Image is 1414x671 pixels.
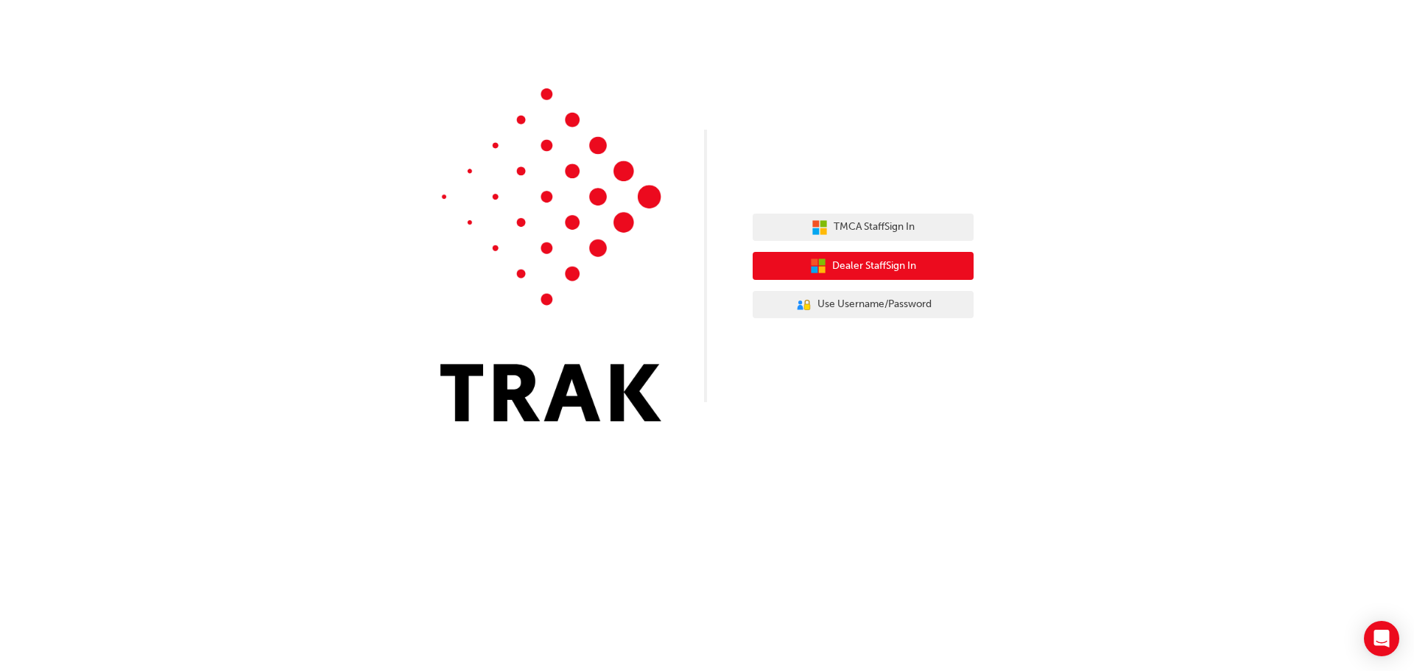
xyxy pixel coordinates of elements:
[753,252,974,280] button: Dealer StaffSign In
[753,214,974,242] button: TMCA StaffSign In
[817,296,932,313] span: Use Username/Password
[753,291,974,319] button: Use Username/Password
[834,219,915,236] span: TMCA Staff Sign In
[440,88,661,421] img: Trak
[832,258,916,275] span: Dealer Staff Sign In
[1364,621,1399,656] div: Open Intercom Messenger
